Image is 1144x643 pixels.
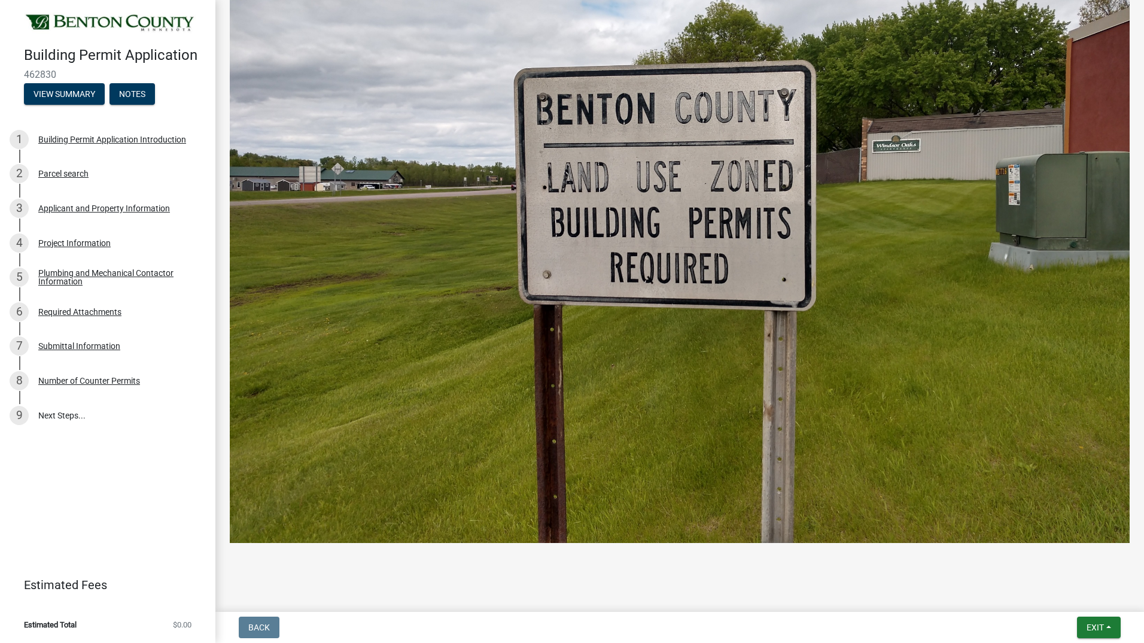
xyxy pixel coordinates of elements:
h4: Building Permit Application [24,47,206,64]
div: 2 [10,164,29,183]
span: Estimated Total [24,621,77,629]
span: Back [248,623,270,632]
wm-modal-confirm: Summary [24,90,105,99]
a: Estimated Fees [10,573,196,597]
div: 8 [10,371,29,390]
div: Submittal Information [38,342,120,350]
div: 9 [10,406,29,425]
div: 6 [10,302,29,321]
span: 462830 [24,69,191,80]
button: Notes [109,83,155,105]
div: 4 [10,233,29,253]
div: Parcel search [38,169,89,178]
button: View Summary [24,83,105,105]
span: Exit [1087,623,1104,632]
div: 5 [10,268,29,287]
div: Building Permit Application Introduction [38,135,186,144]
div: Applicant and Property Information [38,204,170,213]
div: 3 [10,199,29,218]
span: $0.00 [173,621,191,629]
div: Number of Counter Permits [38,377,140,385]
div: Plumbing and Mechanical Contactor Information [38,269,196,286]
div: Required Attachments [38,308,121,316]
wm-modal-confirm: Notes [109,90,155,99]
div: 7 [10,336,29,356]
button: Exit [1077,617,1121,638]
img: Benton County, Minnesota [24,13,196,34]
div: 1 [10,130,29,149]
div: Project Information [38,239,111,247]
button: Back [239,617,279,638]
